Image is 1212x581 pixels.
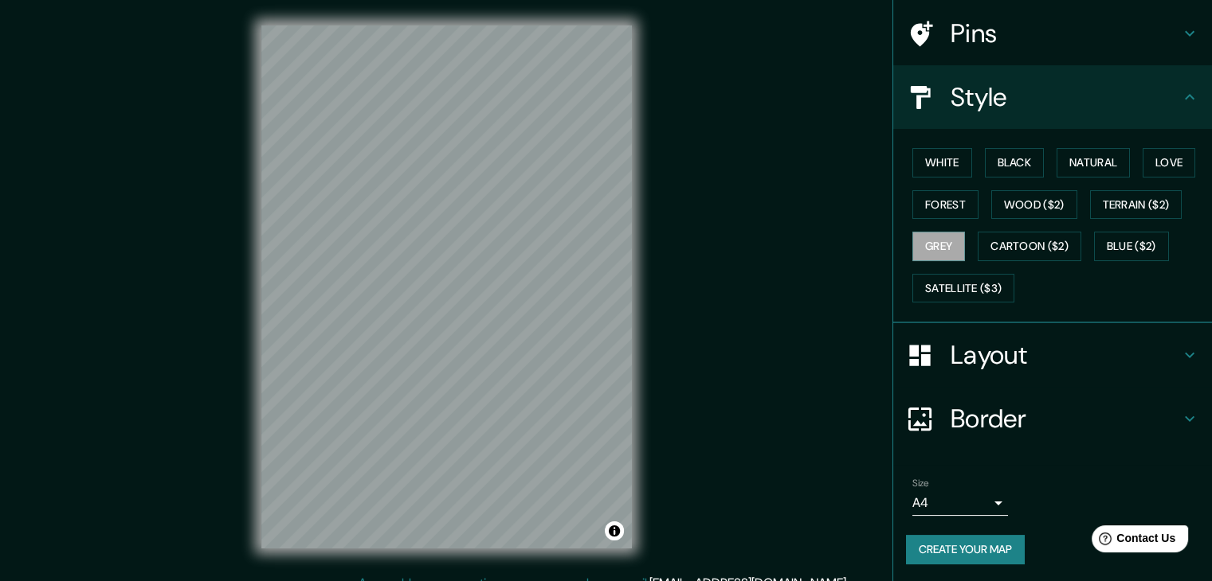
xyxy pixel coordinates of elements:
[1057,148,1130,177] button: Natural
[912,190,979,220] button: Forest
[906,535,1025,564] button: Create your map
[893,387,1212,450] div: Border
[951,339,1180,371] h4: Layout
[912,148,972,177] button: White
[912,232,965,261] button: Grey
[951,18,1180,49] h4: Pins
[1090,190,1183,220] button: Terrain ($2)
[893,2,1212,65] div: Pins
[978,232,1081,261] button: Cartoon ($2)
[985,148,1045,177] button: Black
[605,521,624,540] button: Toggle attribution
[912,477,929,490] label: Size
[951,403,1180,435] h4: Border
[261,25,632,548] canvas: Map
[1143,148,1195,177] button: Love
[1070,519,1194,563] iframe: Help widget launcher
[893,65,1212,129] div: Style
[912,490,1008,516] div: A4
[1094,232,1169,261] button: Blue ($2)
[991,190,1077,220] button: Wood ($2)
[951,81,1180,113] h4: Style
[893,323,1212,387] div: Layout
[912,274,1014,303] button: Satellite ($3)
